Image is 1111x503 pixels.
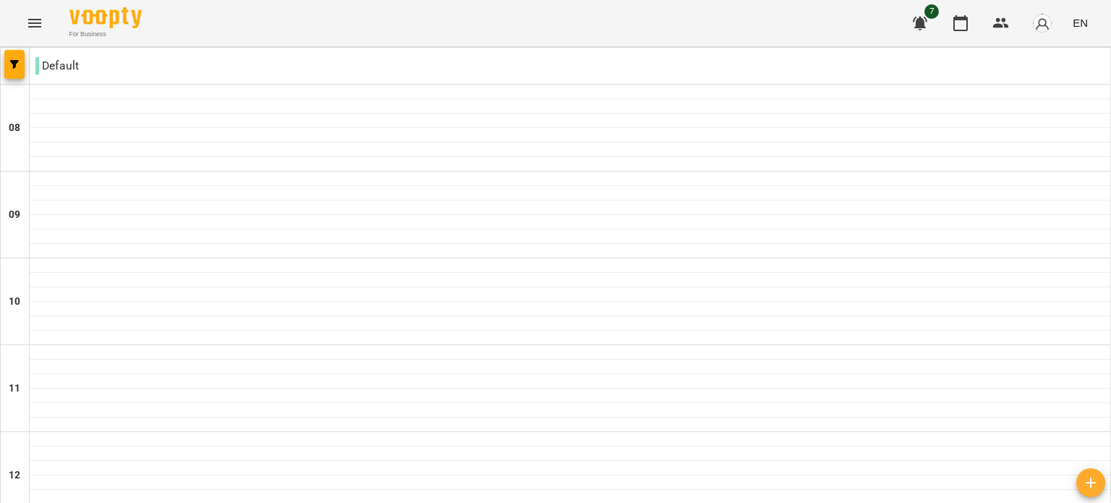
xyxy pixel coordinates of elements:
img: Voopty Logo [69,7,142,28]
p: Default [35,57,79,75]
h6: 12 [9,468,20,483]
img: avatar_s.png [1032,13,1052,33]
button: EN [1067,9,1094,36]
button: Add lesson [1076,468,1105,497]
span: 7 [924,4,939,19]
span: For Business [69,30,142,39]
span: EN [1073,15,1088,30]
h6: 10 [9,294,20,310]
button: Menu [17,6,52,41]
h6: 11 [9,381,20,397]
h6: 09 [9,207,20,223]
h6: 08 [9,120,20,136]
